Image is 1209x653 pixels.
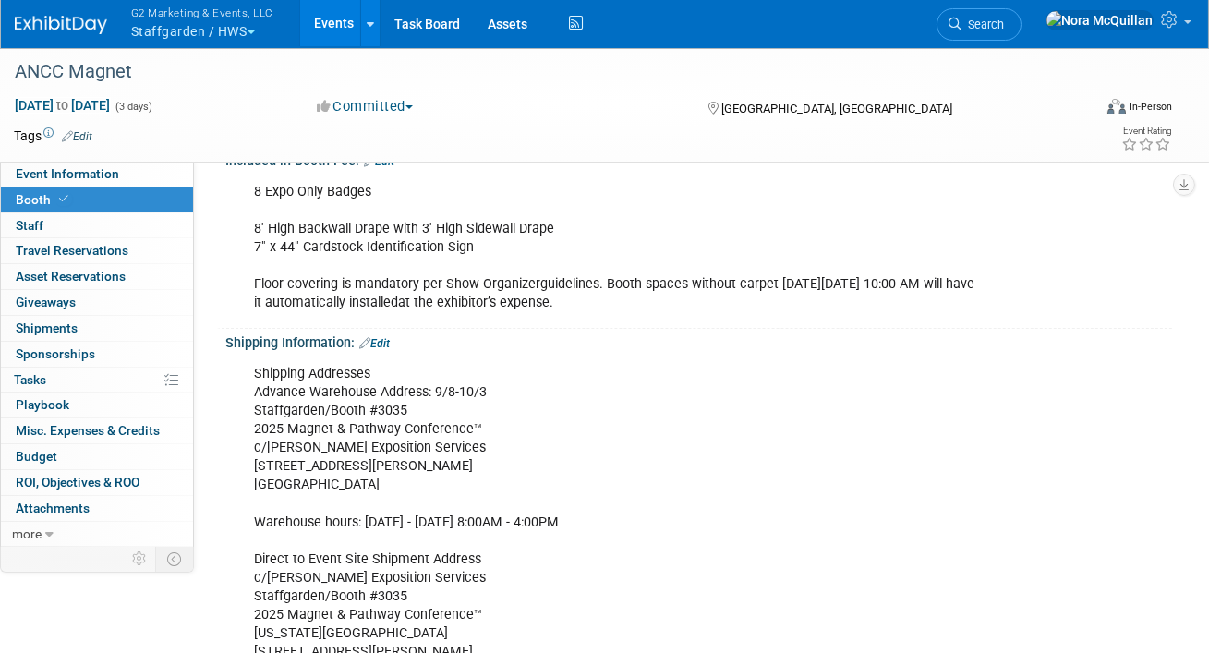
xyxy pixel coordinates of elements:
div: Shipping Information: [225,329,1172,353]
img: Nora McQuillan [1046,10,1154,30]
a: Budget [1,444,193,469]
span: [GEOGRAPHIC_DATA], [GEOGRAPHIC_DATA] [721,102,952,115]
span: Search [961,18,1004,31]
a: Edit [359,337,390,350]
a: Event Information [1,162,193,187]
span: to [54,98,71,113]
span: Travel Reservations [16,243,128,258]
span: Misc. Expenses & Credits [16,423,160,438]
div: ANCC Magnet [8,55,1073,89]
a: Staff [1,213,193,238]
span: ROI, Objectives & ROO [16,475,139,490]
a: Playbook [1,393,193,417]
span: Event Information [16,166,119,181]
span: Asset Reservations [16,269,126,284]
span: G2 Marketing & Events, LLC [131,3,273,22]
div: Event Format [1002,96,1172,124]
img: Format-Inperson.png [1107,99,1126,114]
a: Sponsorships [1,342,193,367]
span: Staff [16,218,43,233]
a: Search [937,8,1022,41]
a: ROI, Objectives & ROO [1,470,193,495]
a: Asset Reservations [1,264,193,289]
i: Booth reservation complete [59,194,68,204]
a: Travel Reservations [1,238,193,263]
span: Attachments [16,501,90,515]
td: Tags [14,127,92,145]
a: Tasks [1,368,193,393]
td: Toggle Event Tabs [156,547,194,571]
button: Committed [310,97,420,116]
span: Budget [16,449,57,464]
a: Edit [62,130,92,143]
a: Misc. Expenses & Credits [1,418,193,443]
td: Personalize Event Tab Strip [124,547,156,571]
a: Booth [1,187,193,212]
a: Giveaways [1,290,193,315]
span: Playbook [16,397,69,412]
span: [DATE] [DATE] [14,97,111,114]
span: (3 days) [114,101,152,113]
span: Sponsorships [16,346,95,361]
a: Attachments [1,496,193,521]
span: more [12,526,42,541]
span: Tasks [14,372,46,387]
span: Shipments [16,320,78,335]
div: Event Rating [1121,127,1171,136]
div: 8 Expo Only Badges 8' High Backwall Drape with 3' High Sidewall Drape 7" x 44" Cardstock Identifi... [241,174,986,322]
span: Giveaways [16,295,76,309]
a: more [1,522,193,547]
a: Shipments [1,316,193,341]
span: Booth [16,192,72,207]
img: ExhibitDay [15,16,107,34]
div: In-Person [1129,100,1172,114]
